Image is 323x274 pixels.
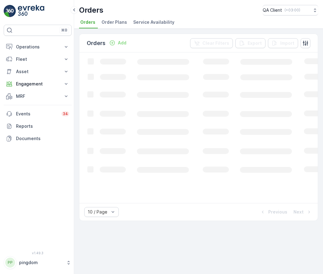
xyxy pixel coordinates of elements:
[4,53,72,65] button: Fleet
[16,93,59,99] p: MRF
[268,209,287,215] p: Previous
[293,209,304,215] p: Next
[248,40,262,46] p: Export
[63,111,68,116] p: 34
[16,81,59,87] p: Engagement
[5,258,15,268] div: PP
[16,44,59,50] p: Operations
[118,40,126,46] p: Add
[285,8,300,13] p: ( +03:00 )
[4,132,72,145] a: Documents
[18,5,44,17] img: logo_light-DOdMpM7g.png
[16,135,69,142] p: Documents
[190,38,233,48] button: Clear Filters
[80,19,95,25] span: Orders
[4,120,72,132] a: Reports
[19,259,63,266] p: pingdom
[107,39,129,47] button: Add
[268,38,298,48] button: Import
[87,39,106,48] p: Orders
[4,41,72,53] button: Operations
[16,56,59,62] p: Fleet
[280,40,294,46] p: Import
[4,90,72,102] button: MRF
[16,111,58,117] p: Events
[79,5,103,15] p: Orders
[202,40,229,46] p: Clear Filters
[133,19,174,25] span: Service Availability
[61,28,67,33] p: ⌘B
[4,65,72,78] button: Asset
[235,38,265,48] button: Export
[16,123,69,129] p: Reports
[4,78,72,90] button: Engagement
[259,208,288,216] button: Previous
[4,256,72,269] button: PPpingdom
[4,251,72,255] span: v 1.49.3
[102,19,127,25] span: Order Plans
[4,108,72,120] a: Events34
[16,68,59,75] p: Asset
[263,7,282,13] p: QA Client
[4,5,16,17] img: logo
[293,208,313,216] button: Next
[263,5,318,15] button: QA Client(+03:00)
